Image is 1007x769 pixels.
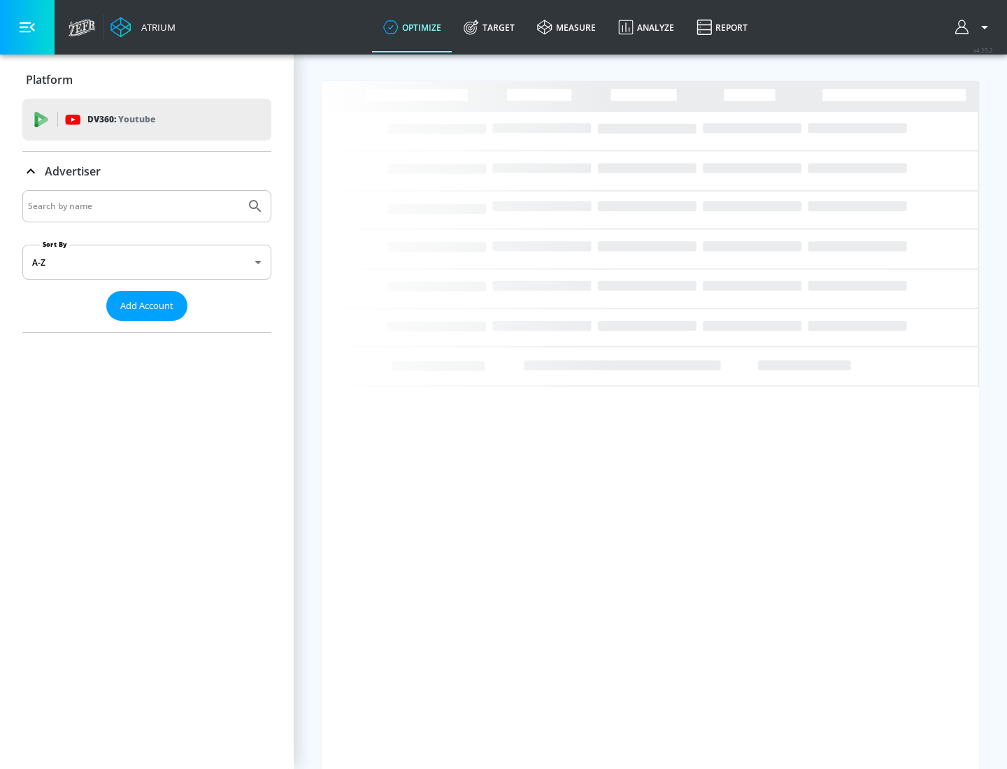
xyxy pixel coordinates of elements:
span: v 4.25.2 [973,46,993,54]
p: Youtube [118,112,155,127]
div: Advertiser [22,190,271,332]
span: Add Account [120,298,173,314]
div: DV360: Youtube [22,99,271,141]
p: Platform [26,72,73,87]
div: Atrium [136,21,176,34]
div: A-Z [22,245,271,280]
button: Add Account [106,291,187,321]
p: DV360: [87,112,155,127]
a: measure [526,2,607,52]
div: Advertiser [22,152,271,191]
a: Report [685,2,759,52]
a: Analyze [607,2,685,52]
a: Atrium [110,17,176,38]
label: Sort By [40,240,70,249]
a: Target [452,2,526,52]
a: optimize [372,2,452,52]
input: Search by name [28,197,240,215]
div: Platform [22,60,271,99]
p: Advertiser [45,164,101,179]
nav: list of Advertiser [22,321,271,332]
